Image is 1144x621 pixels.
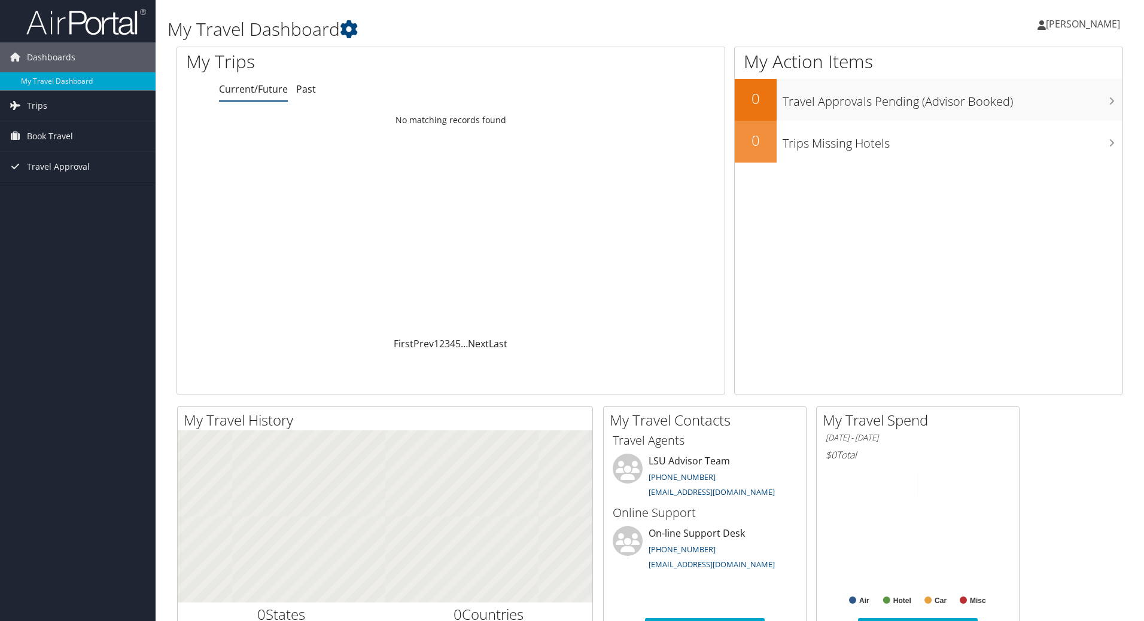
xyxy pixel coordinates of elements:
[649,472,716,482] a: [PHONE_NUMBER]
[186,49,488,74] h1: My Trips
[607,454,803,503] li: LSU Advisor Team
[610,410,806,430] h2: My Travel Contacts
[27,91,47,121] span: Trips
[27,121,73,151] span: Book Travel
[613,432,797,449] h3: Travel Agents
[970,596,986,605] text: Misc
[439,337,445,350] a: 2
[219,82,288,96] a: Current/Future
[489,337,507,350] a: Last
[826,448,836,461] span: $0
[735,88,777,109] h2: 0
[468,337,489,350] a: Next
[184,410,592,430] h2: My Travel History
[413,337,434,350] a: Prev
[27,42,75,72] span: Dashboards
[935,596,947,605] text: Car
[649,559,775,570] a: [EMAIL_ADDRESS][DOMAIN_NAME]
[735,49,1122,74] h1: My Action Items
[826,432,1010,443] h6: [DATE] - [DATE]
[168,17,811,42] h1: My Travel Dashboard
[434,337,439,350] a: 1
[455,337,461,350] a: 5
[893,596,911,605] text: Hotel
[735,130,777,151] h2: 0
[450,337,455,350] a: 4
[1037,6,1132,42] a: [PERSON_NAME]
[859,596,869,605] text: Air
[394,337,413,350] a: First
[735,121,1122,163] a: 0Trips Missing Hotels
[177,109,725,131] td: No matching records found
[27,152,90,182] span: Travel Approval
[735,79,1122,121] a: 0Travel Approvals Pending (Advisor Booked)
[1046,17,1120,30] span: [PERSON_NAME]
[26,8,146,36] img: airportal-logo.png
[783,129,1122,152] h3: Trips Missing Hotels
[649,544,716,555] a: [PHONE_NUMBER]
[783,87,1122,110] h3: Travel Approvals Pending (Advisor Booked)
[613,504,797,521] h3: Online Support
[649,487,775,497] a: [EMAIL_ADDRESS][DOMAIN_NAME]
[296,82,316,96] a: Past
[445,337,450,350] a: 3
[823,410,1019,430] h2: My Travel Spend
[607,526,803,575] li: On-line Support Desk
[826,448,1010,461] h6: Total
[461,337,468,350] span: …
